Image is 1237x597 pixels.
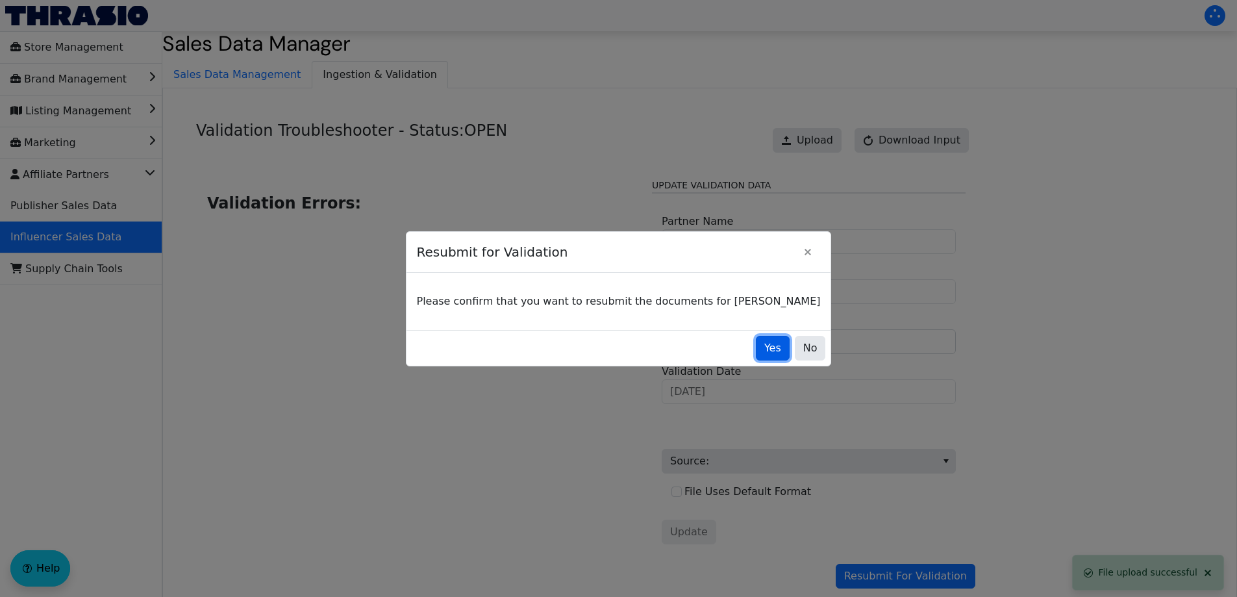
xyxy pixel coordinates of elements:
button: Close [795,240,820,264]
button: No [795,336,826,361]
span: Resubmit for Validation [417,236,796,268]
button: Yes [756,336,790,361]
p: Please confirm that you want to resubmit the documents for [PERSON_NAME] [417,294,821,309]
span: Yes [764,340,781,356]
span: No [803,340,818,356]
